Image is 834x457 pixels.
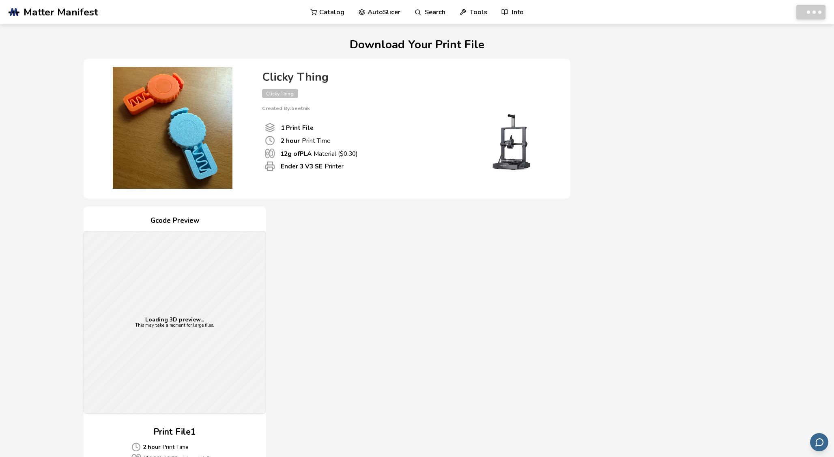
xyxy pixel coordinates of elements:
span: Print Time [265,136,275,146]
img: Printer [473,111,554,172]
h4: Gcode Preview [84,215,266,227]
b: 2 hour [143,443,161,451]
h2: Print File 1 [153,426,196,438]
span: Material Used [265,149,275,158]
img: Product [92,67,254,189]
p: Printer [281,162,344,170]
p: Material ($ 0.30 ) [280,149,358,158]
b: Ender 3 V3 SE [281,162,322,170]
p: Print Time [281,136,331,145]
span: Clicky Thing [262,89,298,98]
span: Matter Manifest [24,6,98,18]
p: Print Time [131,442,218,452]
b: 1 Print File [281,123,314,132]
p: This may take a moment for large files. [135,323,214,328]
h4: Clicky Thing [262,71,554,84]
b: 2 hour [281,136,300,145]
span: Printer [265,161,275,171]
span: Number Of Print files [265,123,275,133]
p: Loading 3D preview... [135,317,214,323]
p: Created By: beetnik [262,106,554,111]
b: 12 g of PLA [280,149,312,158]
button: Send feedback via email [810,433,828,451]
h1: Download Your Print File [84,39,751,51]
span: Average Cost [131,442,141,452]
